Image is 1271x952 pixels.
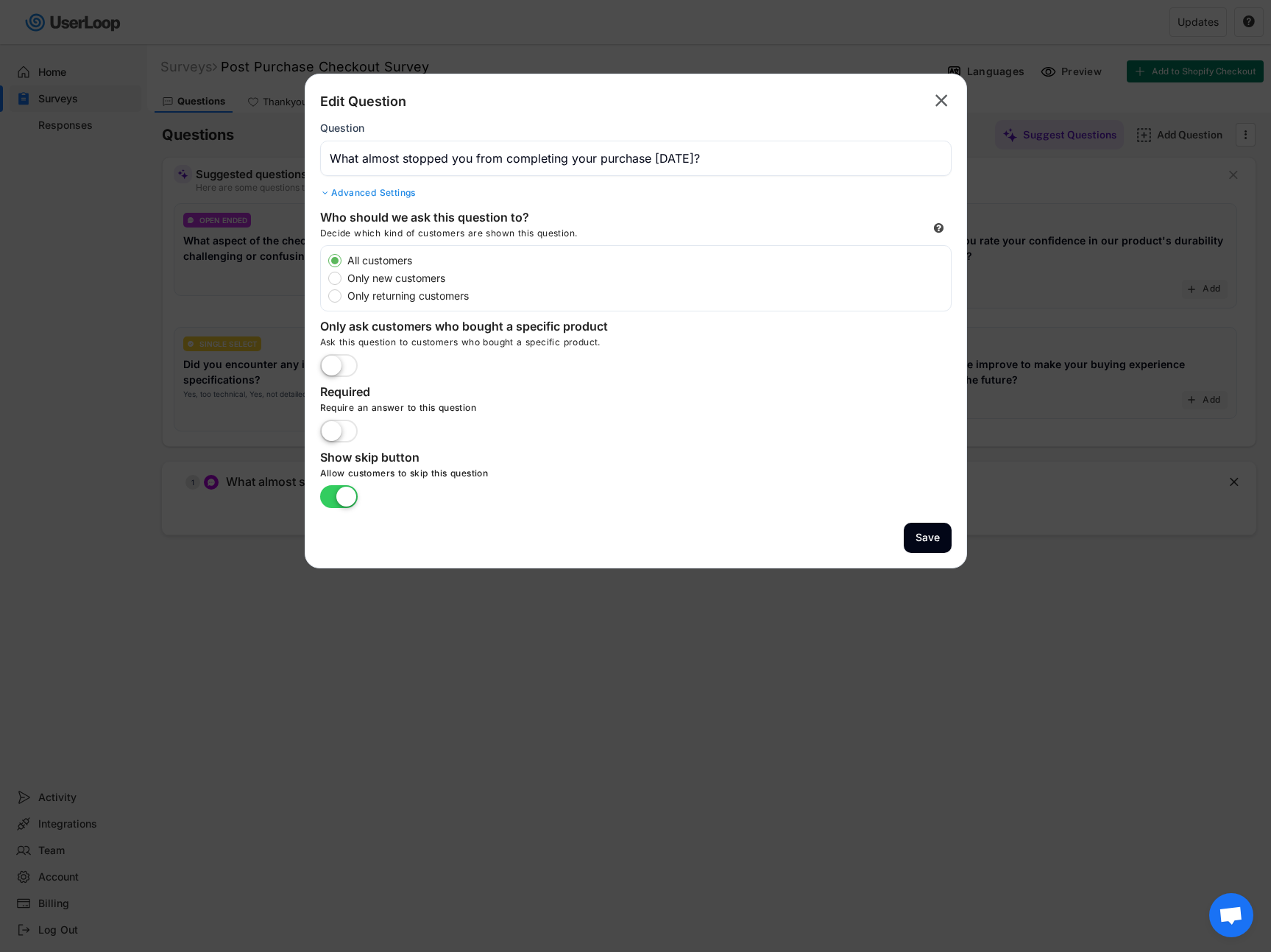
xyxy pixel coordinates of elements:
[931,89,952,113] button: 
[343,255,951,266] label: All customers
[320,210,615,228] div: Who should we ask this question to?
[935,90,948,111] text: 
[1209,893,1253,937] a: Open chat
[320,336,952,354] div: Ask this question to customers who bought a specific product.
[320,402,762,420] div: Require an answer to this question
[320,384,615,402] div: Required
[320,468,762,485] div: Allow customers to skip this question
[320,450,615,468] div: Show skip button
[320,319,615,336] div: Only ask customers who bought a specific product
[320,141,952,176] input: Type your question here...
[320,228,688,245] div: Decide which kind of customers are shown this question.
[320,187,952,199] div: Advanced Settings
[904,523,952,553] button: Save
[343,291,951,301] label: Only returning customers
[343,273,951,283] label: Only new customers
[320,121,364,135] div: Question
[320,93,406,110] div: Edit Question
